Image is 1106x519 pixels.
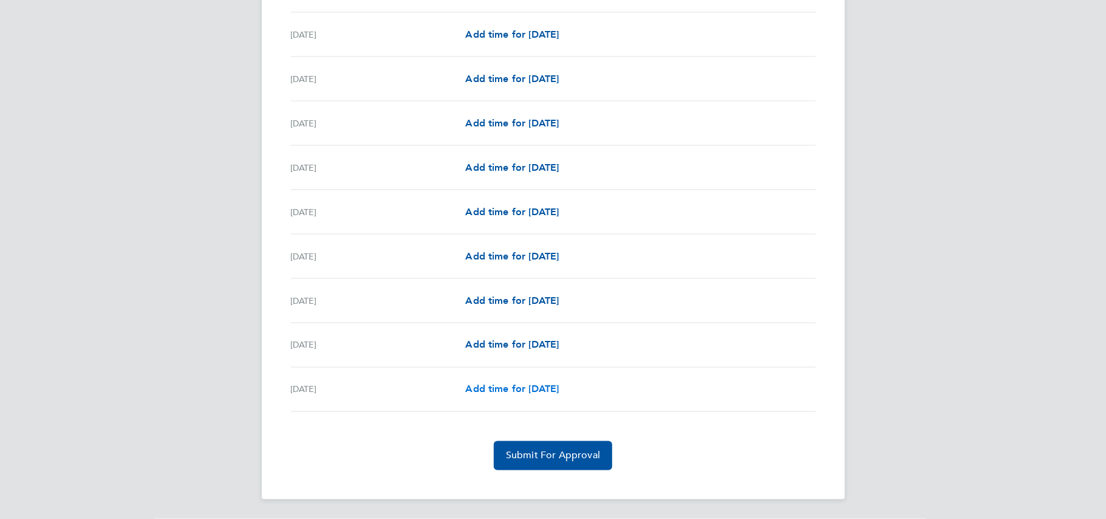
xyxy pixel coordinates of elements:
[506,450,600,462] span: Submit For Approval
[465,206,559,218] span: Add time for [DATE]
[465,72,559,86] a: Add time for [DATE]
[465,249,559,264] a: Add time for [DATE]
[465,339,559,351] span: Add time for [DATE]
[291,338,466,352] div: [DATE]
[291,249,466,264] div: [DATE]
[494,441,612,470] button: Submit For Approval
[291,27,466,42] div: [DATE]
[465,250,559,262] span: Add time for [DATE]
[291,205,466,219] div: [DATE]
[465,160,559,175] a: Add time for [DATE]
[465,117,559,129] span: Add time for [DATE]
[465,73,559,84] span: Add time for [DATE]
[291,294,466,308] div: [DATE]
[465,205,559,219] a: Add time for [DATE]
[465,382,559,397] a: Add time for [DATE]
[291,116,466,131] div: [DATE]
[465,295,559,306] span: Add time for [DATE]
[291,160,466,175] div: [DATE]
[465,383,559,395] span: Add time for [DATE]
[291,72,466,86] div: [DATE]
[291,382,466,397] div: [DATE]
[465,27,559,42] a: Add time for [DATE]
[465,338,559,352] a: Add time for [DATE]
[465,29,559,40] span: Add time for [DATE]
[465,294,559,308] a: Add time for [DATE]
[465,116,559,131] a: Add time for [DATE]
[465,162,559,173] span: Add time for [DATE]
